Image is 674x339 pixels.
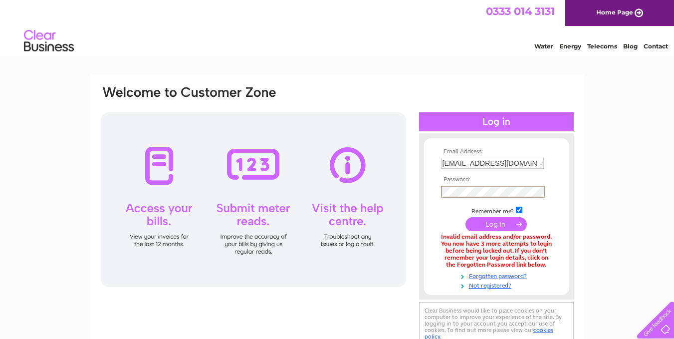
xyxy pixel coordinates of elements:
a: Telecoms [587,42,617,50]
input: Submit [465,217,527,231]
a: Not registered? [441,280,554,290]
a: Energy [559,42,581,50]
th: Email Address: [439,148,554,155]
img: logo.png [23,26,74,56]
div: Clear Business is a trading name of Verastar Limited (registered in [GEOGRAPHIC_DATA] No. 3667643... [102,5,573,48]
td: Remember me? [439,205,554,215]
a: Blog [623,42,638,50]
a: Contact [644,42,668,50]
div: Invalid email address and/or password. You now have 3 more attempts to login before being locked ... [441,234,552,268]
a: Forgotten password? [441,271,554,280]
a: Water [534,42,553,50]
th: Password: [439,176,554,183]
a: 0333 014 3131 [486,5,555,17]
